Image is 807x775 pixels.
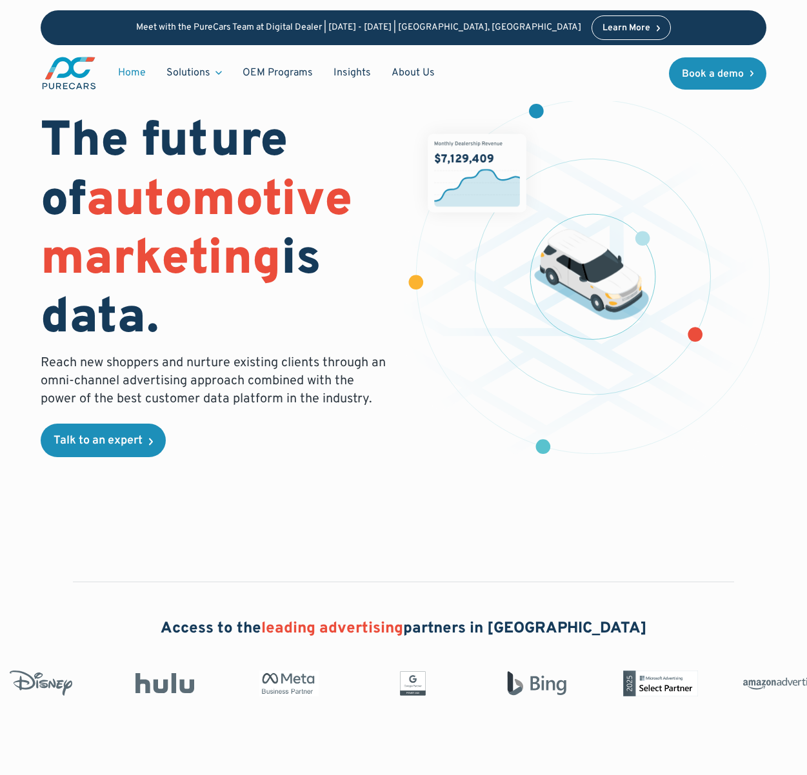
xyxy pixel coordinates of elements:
a: Home [108,61,156,85]
img: purecars logo [41,55,97,91]
a: Book a demo [669,57,767,90]
a: Learn More [592,15,672,40]
a: OEM Programs [232,61,323,85]
a: Insights [323,61,381,85]
div: Talk to an expert [54,435,143,447]
p: Reach new shoppers and nurture existing clients through an omni-channel advertising approach comb... [41,354,388,408]
a: Talk to an expert [41,424,166,457]
a: About Us [381,61,445,85]
span: leading advertising [261,619,403,638]
img: Microsoft Advertising Partner [614,671,697,696]
img: illustration of a vehicle [534,229,649,320]
img: Hulu [119,673,201,694]
a: main [41,55,97,91]
img: Bing [490,671,573,696]
img: chart showing monthly dealership revenue of $7m [428,134,526,213]
div: Solutions [166,66,210,80]
div: Solutions [156,61,232,85]
img: Meta Business Partner [243,671,325,696]
img: Google Partner [366,671,449,696]
div: Book a demo [682,69,744,79]
h2: Access to the partners in [GEOGRAPHIC_DATA] [161,618,647,640]
div: Learn More [603,24,650,33]
h1: The future of is data. [41,113,388,349]
p: Meet with the PureCars Team at Digital Dealer | [DATE] - [DATE] | [GEOGRAPHIC_DATA], [GEOGRAPHIC_... [136,23,581,34]
span: automotive marketing [41,171,352,291]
